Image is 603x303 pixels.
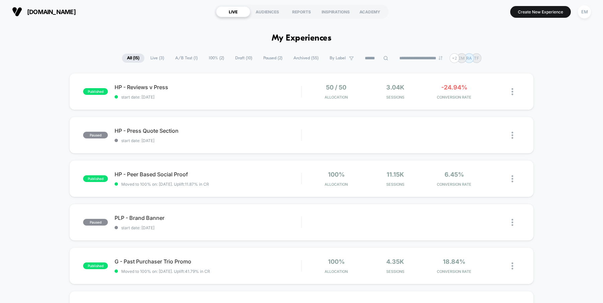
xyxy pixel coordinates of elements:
p: RA [466,56,472,61]
div: ACADEMY [353,6,387,17]
span: 100% [328,171,345,178]
span: CONVERSION RATE [426,269,482,274]
span: HP - Reviews v Press [115,84,301,90]
div: LIVE [216,6,250,17]
p: TF [474,56,479,61]
span: 11.15k [387,171,404,178]
span: Allocation [325,182,348,187]
span: [DOMAIN_NAME] [27,8,76,15]
div: INSPIRATIONS [319,6,353,17]
span: CONVERSION RATE [426,182,482,187]
span: HP - Press Quote Section [115,127,301,134]
span: CONVERSION RATE [426,95,482,100]
span: 100% [328,258,345,265]
div: AUDIENCES [250,6,284,17]
button: Create New Experience [510,6,571,18]
img: close [512,132,513,139]
img: close [512,88,513,95]
span: A/B Test ( 1 ) [170,54,203,63]
span: HP - Peer Based Social Proof [115,171,301,178]
span: PLP - Brand Banner [115,215,301,221]
div: + 2 [450,53,459,63]
span: G - Past Purchaser Trio Promo [115,258,301,265]
span: Draft ( 10 ) [230,54,257,63]
span: published [83,175,108,182]
span: Paused ( 2 ) [258,54,287,63]
span: -24.94% [441,84,467,91]
h1: My Experiences [272,34,332,43]
span: Sessions [367,269,423,274]
span: 3.04k [386,84,404,91]
span: paused [83,132,108,138]
span: 50 / 50 [326,84,346,91]
div: EM [578,5,591,18]
span: All ( 15 ) [122,54,144,63]
span: paused [83,219,108,226]
span: Moved to 100% on: [DATE] . Uplift: 11.87% in CR [121,182,209,187]
img: close [512,219,513,226]
img: Visually logo [12,7,22,17]
button: EM [576,5,593,19]
img: close [512,262,513,269]
span: published [83,88,108,95]
span: By Label [330,56,346,61]
button: [DOMAIN_NAME] [10,6,78,17]
span: Live ( 3 ) [145,54,169,63]
img: close [512,175,513,182]
span: Allocation [325,95,348,100]
div: REPORTS [284,6,319,17]
span: 4.35k [386,258,404,265]
span: 100% ( 2 ) [204,54,229,63]
span: start date: [DATE] [115,225,301,230]
img: end [439,56,443,60]
span: Sessions [367,182,423,187]
span: start date: [DATE] [115,95,301,100]
span: Moved to 100% on: [DATE] . Uplift: 41.79% in CR [121,269,210,274]
span: Sessions [367,95,423,100]
span: start date: [DATE] [115,138,301,143]
span: Archived ( 55 ) [288,54,324,63]
span: 18.84% [443,258,465,265]
span: published [83,262,108,269]
span: Allocation [325,269,348,274]
p: EM [459,56,465,61]
span: 6.45% [445,171,464,178]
